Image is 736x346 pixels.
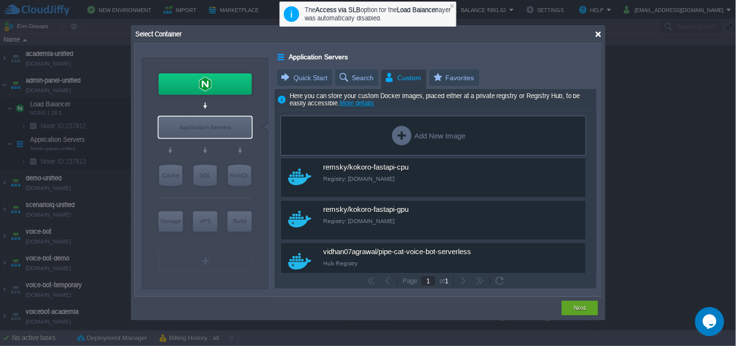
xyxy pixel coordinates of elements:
[194,165,217,186] div: SQL
[445,277,448,285] span: 1
[193,211,217,231] div: VPS
[384,69,422,86] span: Custom
[134,31,182,38] span: Select Container
[305,5,451,23] div: The option for the layer was automatically disabled.
[695,307,726,336] iframe: chat widget
[323,217,556,225] div: Registry: [DOMAIN_NAME]
[436,277,452,285] div: of
[159,165,182,186] div: Cache
[228,165,251,186] div: NoSQL Databases
[338,69,374,86] span: Search
[288,253,311,270] img: docker-w48.svg
[159,251,252,271] div: Create New Layer
[392,126,465,145] div: Add New Image
[159,73,252,95] div: Load Balancer
[194,165,217,186] div: SQL Databases
[574,303,586,313] button: Next
[280,69,327,86] span: Quick Start
[278,51,286,63] div: Application Servers
[399,277,421,284] div: Page
[323,248,471,257] span: vidhan07agrawal/pipe-cat-voice-bot-serverless
[340,100,375,107] a: More details
[288,211,311,227] img: docker-w48.svg
[159,117,252,138] div: Application Servers
[323,163,409,172] span: remsky/kokoro-fastapi-cpu
[228,165,251,186] div: NoSQL
[228,211,252,232] div: Build Node
[323,175,556,183] div: Registry: [DOMAIN_NAME]
[397,6,437,14] b: Load Balancer
[159,211,183,232] div: Storage Containers
[315,6,360,14] b: Access via SLB
[323,259,556,268] div: Hub Registry
[228,211,252,231] div: Build
[275,89,596,111] div: Here you can store your custom Docker images, placed either at a private registry or Registry Hub...
[323,206,409,214] span: remsky/kokoro-fastapi-gpu
[432,69,474,86] span: Favorites
[159,211,183,231] div: Storage
[193,211,217,232] div: Elastic VPS
[288,169,311,185] img: docker-w48.svg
